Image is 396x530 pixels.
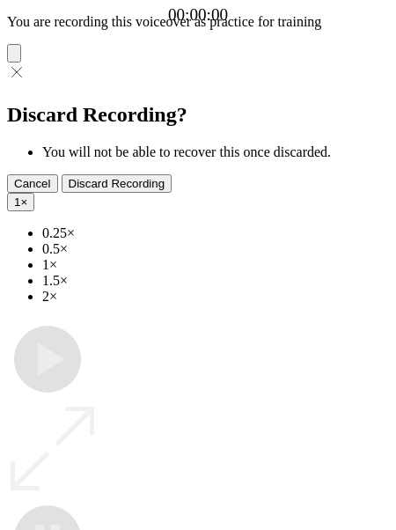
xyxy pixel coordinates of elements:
li: 0.25× [42,225,389,241]
li: You will not be able to recover this once discarded. [42,144,389,160]
button: Cancel [7,174,58,193]
a: 00:00:00 [168,5,228,25]
li: 0.5× [42,241,389,257]
span: 1 [14,195,20,209]
button: Discard Recording [62,174,172,193]
p: You are recording this voiceover as practice for training [7,14,389,30]
li: 1.5× [42,273,389,289]
li: 1× [42,257,389,273]
button: 1× [7,193,34,211]
h2: Discard Recording? [7,103,389,127]
li: 2× [42,289,389,305]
